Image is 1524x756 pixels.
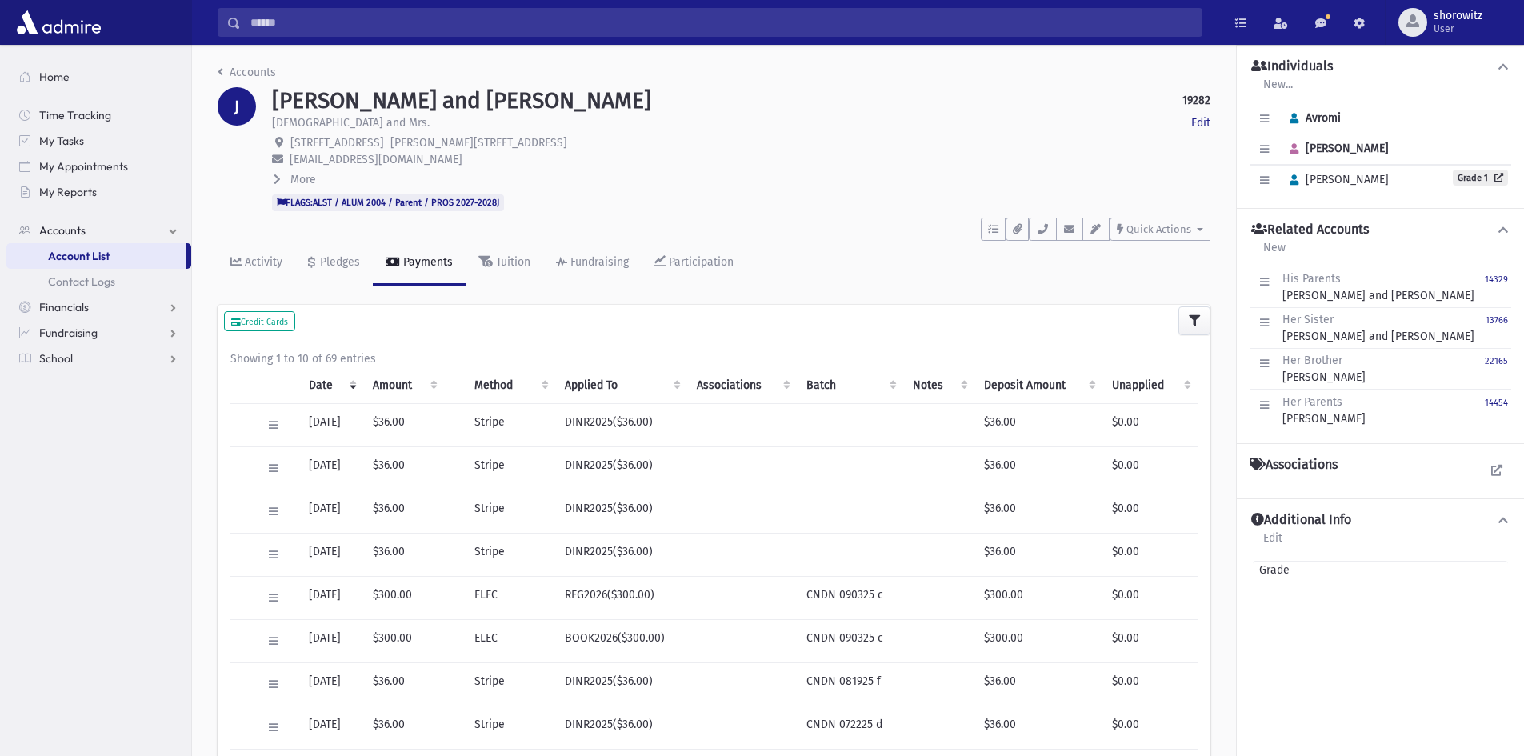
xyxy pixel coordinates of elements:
[39,159,128,174] span: My Appointments
[48,249,110,263] span: Account List
[555,367,688,404] th: Applied To: activate to sort column ascending
[1102,367,1198,404] th: Unapplied: activate to sort column ascending
[231,317,288,327] small: Credit Cards
[1182,92,1210,109] strong: 19282
[1485,394,1508,427] a: 14454
[363,367,444,404] th: Amount: activate to sort column ascending
[299,447,363,490] td: [DATE]
[1282,173,1389,186] span: [PERSON_NAME]
[272,194,504,210] span: FLAGS:ALST / ALUM 2004 / Parent / PROS 2027-2028J
[6,346,191,371] a: School
[555,663,688,706] td: DINR2025($36.00)
[1282,272,1341,286] span: His Parents
[1486,311,1508,345] a: 13766
[299,663,363,706] td: [DATE]
[6,218,191,243] a: Accounts
[1251,512,1351,529] h4: Additional Info
[299,367,363,404] th: Date: activate to sort column ascending
[1102,706,1198,750] td: $0.00
[1282,311,1474,345] div: [PERSON_NAME] and [PERSON_NAME]
[1282,354,1342,367] span: Her Brother
[13,6,105,38] img: AdmirePro
[1486,315,1508,326] small: 13766
[797,367,903,404] th: Batch: activate to sort column ascending
[1102,534,1198,577] td: $0.00
[230,350,1198,367] div: Showing 1 to 10 of 69 entries
[241,8,1202,37] input: Search
[39,108,111,122] span: Time Tracking
[39,351,73,366] span: School
[1253,562,1290,578] span: Grade
[555,577,688,620] td: REG2026($300.00)
[363,620,444,663] td: $300.00
[400,255,453,269] div: Payments
[1434,22,1482,35] span: User
[1262,238,1286,267] a: New
[218,241,295,286] a: Activity
[1282,142,1389,155] span: [PERSON_NAME]
[974,367,1102,404] th: Deposit Amount: activate to sort column ascending
[6,64,191,90] a: Home
[299,706,363,750] td: [DATE]
[567,255,629,269] div: Fundraising
[39,223,86,238] span: Accounts
[6,294,191,320] a: Financials
[1434,10,1482,22] span: shorowitz
[555,490,688,534] td: DINR2025($36.00)
[1262,75,1294,104] a: New...
[555,620,688,663] td: BOOK2026($300.00)
[1282,313,1334,326] span: Her Sister
[974,404,1102,447] td: $36.00
[1250,457,1338,473] h4: Associations
[6,102,191,128] a: Time Tracking
[224,311,295,332] button: Credit Cards
[6,243,186,269] a: Account List
[974,534,1102,577] td: $36.00
[6,179,191,205] a: My Reports
[363,534,444,577] td: $36.00
[299,577,363,620] td: [DATE]
[974,577,1102,620] td: $300.00
[465,490,554,534] td: Stripe
[797,663,903,706] td: CNDN 081925 f
[466,241,543,286] a: Tuition
[1110,218,1210,241] button: Quick Actions
[218,87,256,126] div: J
[6,269,191,294] a: Contact Logs
[363,663,444,706] td: $36.00
[1485,274,1508,285] small: 14329
[797,577,903,620] td: CNDN 090325 c
[974,447,1102,490] td: $36.00
[373,241,466,286] a: Payments
[642,241,746,286] a: Participation
[363,404,444,447] td: $36.00
[290,136,384,150] span: [STREET_ADDRESS]
[390,136,567,150] span: [PERSON_NAME][STREET_ADDRESS]
[974,620,1102,663] td: $300.00
[555,404,688,447] td: DINR2025($36.00)
[1262,529,1283,558] a: Edit
[1250,512,1511,529] button: Additional Info
[363,447,444,490] td: $36.00
[974,706,1102,750] td: $36.00
[39,300,89,314] span: Financials
[1453,170,1508,186] a: Grade 1
[299,620,363,663] td: [DATE]
[797,620,903,663] td: CNDN 090325 c
[1282,111,1341,125] span: Avromi
[465,620,554,663] td: ELEC
[218,66,276,79] a: Accounts
[290,153,462,166] span: [EMAIL_ADDRESS][DOMAIN_NAME]
[1282,352,1366,386] div: [PERSON_NAME]
[1251,222,1369,238] h4: Related Accounts
[687,367,797,404] th: Associations: activate to sort column ascending
[39,185,97,199] span: My Reports
[1102,620,1198,663] td: $0.00
[465,577,554,620] td: ELEC
[1282,270,1474,304] div: [PERSON_NAME] and [PERSON_NAME]
[1126,223,1191,235] span: Quick Actions
[974,663,1102,706] td: $36.00
[1282,394,1366,427] div: [PERSON_NAME]
[272,114,430,131] p: [DEMOGRAPHIC_DATA] and Mrs.
[290,173,316,186] span: More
